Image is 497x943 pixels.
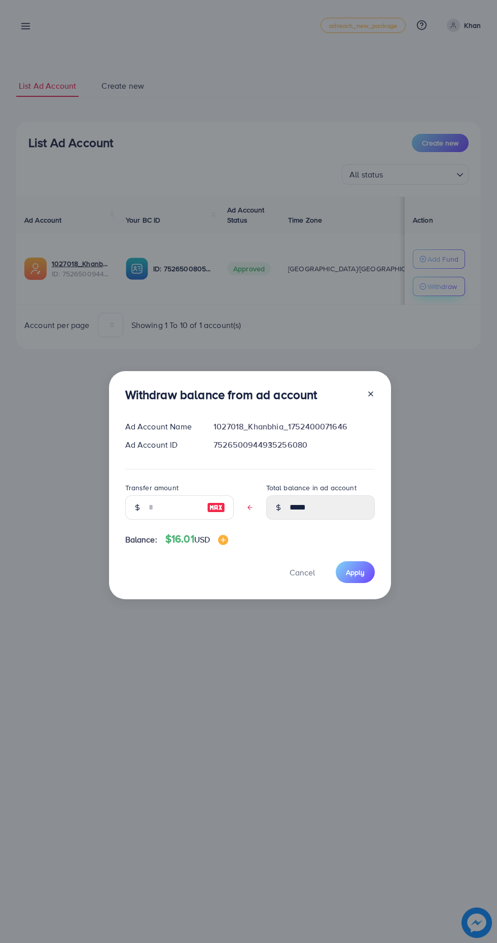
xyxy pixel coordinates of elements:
[125,534,157,546] span: Balance:
[205,421,382,432] div: 1027018_Khanbhia_1752400071646
[290,567,315,578] span: Cancel
[346,567,365,577] span: Apply
[194,534,210,545] span: USD
[207,501,225,514] img: image
[165,533,228,546] h4: $16.01
[336,561,375,583] button: Apply
[125,483,179,493] label: Transfer amount
[218,535,228,545] img: image
[117,439,206,451] div: Ad Account ID
[117,421,206,432] div: Ad Account Name
[266,483,357,493] label: Total balance in ad account
[205,439,382,451] div: 7526500944935256080
[125,387,317,402] h3: Withdraw balance from ad account
[277,561,328,583] button: Cancel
